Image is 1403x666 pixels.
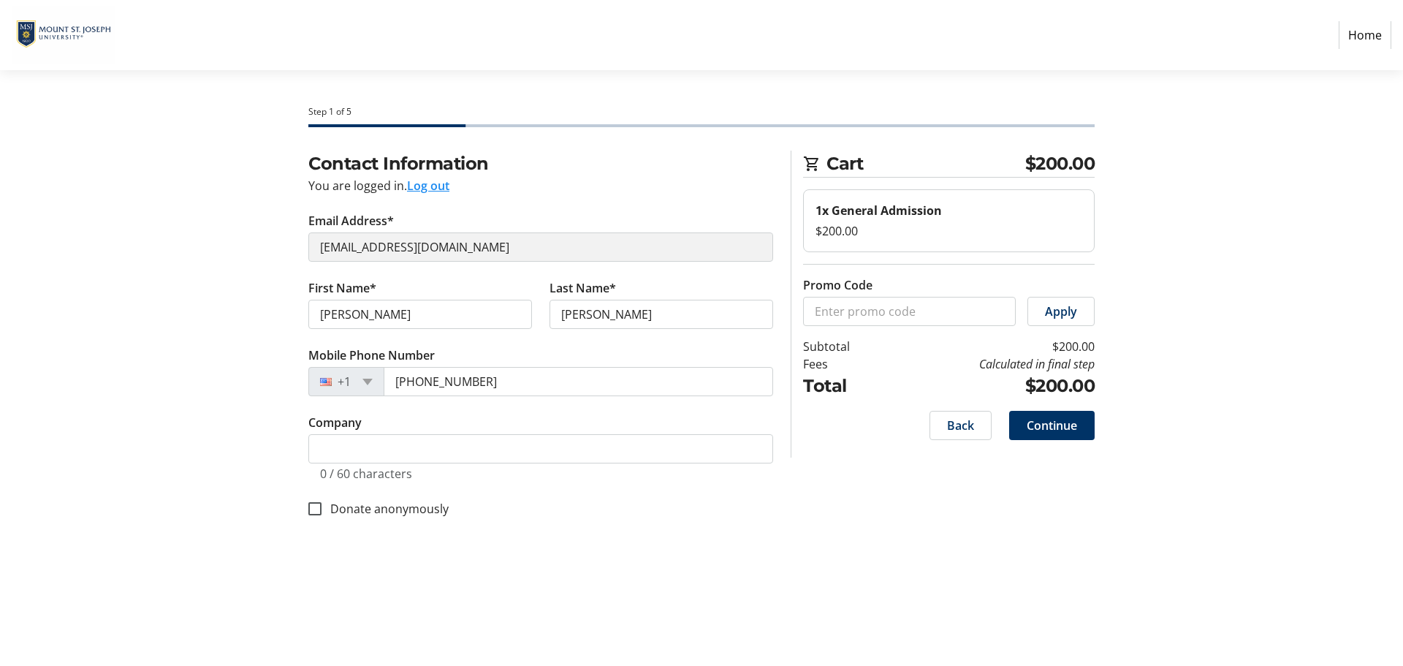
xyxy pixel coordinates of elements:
[929,411,992,440] button: Back
[384,367,773,396] input: (201) 555-0123
[803,297,1016,326] input: Enter promo code
[815,222,1082,240] div: $200.00
[550,279,616,297] label: Last Name*
[1025,151,1095,177] span: $200.00
[308,212,394,230] label: Email Address*
[887,355,1095,373] td: Calculated in final step
[320,466,412,482] tr-character-limit: 0 / 60 characters
[1339,21,1391,49] a: Home
[12,6,115,64] img: Mount St. Joseph University's Logo
[308,177,773,194] div: You are logged in.
[308,347,435,364] label: Mobile Phone Number
[1045,303,1077,320] span: Apply
[826,151,1025,177] span: Cart
[803,355,887,373] td: Fees
[308,105,1095,118] div: Step 1 of 5
[1009,411,1095,440] button: Continue
[308,151,773,177] h2: Contact Information
[1027,417,1077,434] span: Continue
[1027,297,1095,326] button: Apply
[887,373,1095,399] td: $200.00
[803,373,887,399] td: Total
[947,417,974,434] span: Back
[887,338,1095,355] td: $200.00
[407,177,449,194] button: Log out
[308,414,362,431] label: Company
[815,203,942,219] strong: 1x General Admission
[803,338,887,355] td: Subtotal
[803,276,872,294] label: Promo Code
[322,500,449,518] label: Donate anonymously
[308,279,376,297] label: First Name*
